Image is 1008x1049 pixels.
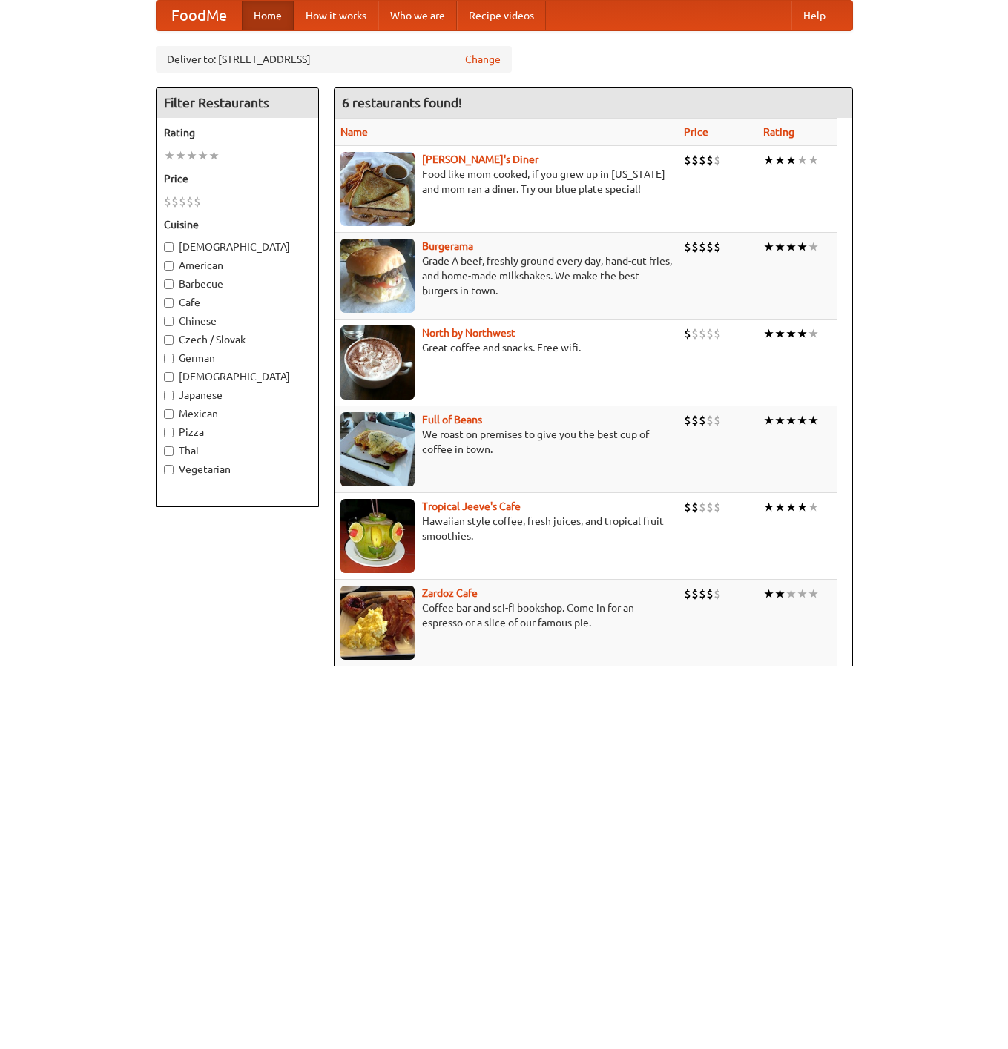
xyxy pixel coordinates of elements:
[164,335,174,345] input: Czech / Slovak
[785,152,797,168] li: ★
[684,325,691,342] li: $
[164,462,311,477] label: Vegetarian
[422,414,482,426] b: Full of Beans
[457,1,546,30] a: Recipe videos
[340,514,672,543] p: Hawaiian style coffee, fresh juices, and tropical fruit smoothies.
[208,148,220,164] li: ★
[808,499,819,515] li: ★
[699,239,706,255] li: $
[785,499,797,515] li: ★
[785,325,797,342] li: ★
[164,465,174,474] input: Vegetarian
[785,586,797,602] li: ★
[797,325,808,342] li: ★
[797,412,808,428] li: ★
[340,126,368,138] a: Name
[164,428,174,437] input: Pizza
[164,406,311,421] label: Mexican
[422,500,521,512] a: Tropical Jeeve's Cafe
[797,499,808,515] li: ★
[684,499,691,515] li: $
[242,1,294,30] a: Home
[186,193,194,210] li: $
[714,586,721,602] li: $
[714,239,721,255] li: $
[774,412,785,428] li: ★
[808,152,819,168] li: ★
[164,239,311,254] label: [DEMOGRAPHIC_DATA]
[164,443,311,458] label: Thai
[340,325,415,400] img: north.jpg
[699,412,706,428] li: $
[797,239,808,255] li: ★
[706,239,714,255] li: $
[157,1,242,30] a: FoodMe
[340,499,415,573] img: jeeves.jpg
[294,1,378,30] a: How it works
[706,586,714,602] li: $
[164,217,311,232] h5: Cuisine
[164,369,311,384] label: [DEMOGRAPHIC_DATA]
[785,239,797,255] li: ★
[797,586,808,602] li: ★
[179,193,186,210] li: $
[164,148,175,164] li: ★
[706,325,714,342] li: $
[808,325,819,342] li: ★
[691,152,699,168] li: $
[164,446,174,456] input: Thai
[164,258,311,273] label: American
[340,427,672,457] p: We roast on premises to give you the best cup of coffee in town.
[684,152,691,168] li: $
[422,587,478,599] a: Zardoz Cafe
[340,239,415,313] img: burgerama.jpg
[164,298,174,308] input: Cafe
[422,327,515,339] b: North by Northwest
[171,193,179,210] li: $
[699,499,706,515] li: $
[699,152,706,168] li: $
[186,148,197,164] li: ★
[340,340,672,355] p: Great coffee and snacks. Free wifi.
[684,412,691,428] li: $
[774,499,785,515] li: ★
[691,325,699,342] li: $
[691,412,699,428] li: $
[714,412,721,428] li: $
[422,153,538,165] a: [PERSON_NAME]'s Diner
[164,317,174,326] input: Chinese
[763,325,774,342] li: ★
[194,193,201,210] li: $
[164,261,174,271] input: American
[706,499,714,515] li: $
[808,586,819,602] li: ★
[714,499,721,515] li: $
[164,125,311,140] h5: Rating
[763,239,774,255] li: ★
[197,148,208,164] li: ★
[422,240,473,252] a: Burgerama
[340,254,672,298] p: Grade A beef, freshly ground every day, hand-cut fries, and home-made milkshakes. We make the bes...
[164,391,174,400] input: Japanese
[774,325,785,342] li: ★
[763,412,774,428] li: ★
[340,586,415,660] img: zardoz.jpg
[164,193,171,210] li: $
[808,412,819,428] li: ★
[164,372,174,382] input: [DEMOGRAPHIC_DATA]
[763,152,774,168] li: ★
[691,586,699,602] li: $
[791,1,837,30] a: Help
[164,425,311,440] label: Pizza
[797,152,808,168] li: ★
[763,126,794,138] a: Rating
[706,412,714,428] li: $
[164,242,174,252] input: [DEMOGRAPHIC_DATA]
[465,52,501,67] a: Change
[774,239,785,255] li: ★
[706,152,714,168] li: $
[684,239,691,255] li: $
[340,167,672,196] p: Food like mom cooked, if you grew up in [US_STATE] and mom ran a diner. Try our blue plate special!
[340,152,415,226] img: sallys.jpg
